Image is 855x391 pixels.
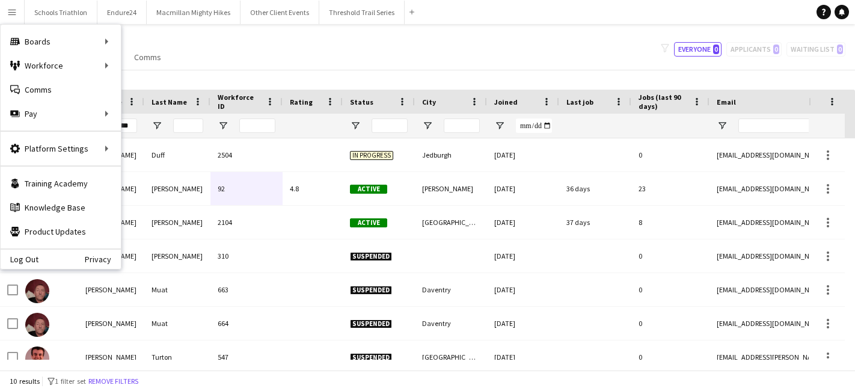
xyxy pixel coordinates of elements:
span: Active [350,185,387,194]
div: 664 [210,307,283,340]
div: Jedburgh [415,138,487,171]
div: [PERSON_NAME] [78,340,144,374]
div: Workforce [1,54,121,78]
button: Other Client Events [241,1,319,24]
div: Daventry [415,307,487,340]
a: Comms [1,78,121,102]
span: 0 [713,45,719,54]
div: 92 [210,172,283,205]
button: Open Filter Menu [494,120,505,131]
span: Suspended [350,286,392,295]
button: Threshold Trail Series [319,1,405,24]
input: Status Filter Input [372,119,408,133]
a: Comms [129,49,166,65]
div: 0 [631,340,709,374]
div: [DATE] [487,307,559,340]
button: Schools Triathlon [25,1,97,24]
button: Everyone0 [674,42,722,57]
button: Open Filter Menu [218,120,228,131]
div: 310 [210,239,283,272]
div: [DATE] [487,172,559,205]
div: [GEOGRAPHIC_DATA] [415,340,487,374]
span: City [422,97,436,106]
div: [DATE] [487,340,559,374]
span: Active [350,218,387,227]
button: Open Filter Menu [152,120,162,131]
input: City Filter Input [444,119,480,133]
div: Duff [144,138,210,171]
span: In progress [350,151,393,160]
span: Last Name [152,97,187,106]
span: Email [717,97,736,106]
div: [PERSON_NAME] [144,206,210,239]
div: [DATE] [487,138,559,171]
div: 0 [631,138,709,171]
span: Last job [566,97,593,106]
div: 37 days [559,206,631,239]
button: Endure24 [97,1,147,24]
div: [PERSON_NAME] [144,172,210,205]
div: [PERSON_NAME] [78,273,144,306]
span: 1 filter set [55,377,86,386]
div: 663 [210,273,283,306]
div: Muat [144,273,210,306]
span: Status [350,97,373,106]
input: Joined Filter Input [516,119,552,133]
button: Open Filter Menu [350,120,361,131]
div: Pay [1,102,121,126]
img: Robert Turton [25,346,49,371]
div: [DATE] [487,239,559,272]
span: Comms [134,52,161,63]
div: Platform Settings [1,137,121,161]
div: 0 [631,273,709,306]
input: Last Name Filter Input [173,119,203,133]
div: 0 [631,307,709,340]
div: 23 [631,172,709,205]
a: Product Updates [1,220,121,244]
div: [PERSON_NAME] [78,307,144,340]
div: 0 [631,239,709,272]
div: [DATE] [487,273,559,306]
div: Turton [144,340,210,374]
input: Workforce ID Filter Input [239,119,275,133]
div: Muat [144,307,210,340]
div: 4.8 [283,172,343,205]
div: 547 [210,340,283,374]
button: Open Filter Menu [422,120,433,131]
div: 2504 [210,138,283,171]
div: 8 [631,206,709,239]
div: Boards [1,29,121,54]
div: 2104 [210,206,283,239]
span: Jobs (last 90 days) [639,93,688,111]
button: Remove filters [86,375,141,388]
div: [PERSON_NAME] [144,239,210,272]
a: Training Academy [1,171,121,195]
div: [GEOGRAPHIC_DATA] [415,206,487,239]
a: Knowledge Base [1,195,121,220]
a: Log Out [1,254,38,264]
button: Open Filter Menu [717,120,728,131]
span: Suspended [350,353,392,362]
img: Robert Muat [25,279,49,303]
div: Daventry [415,273,487,306]
span: Rating [290,97,313,106]
img: Robert Muat [25,313,49,337]
span: Suspended [350,319,392,328]
div: 36 days [559,172,631,205]
div: [PERSON_NAME] [415,172,487,205]
button: Macmillan Mighty Hikes [147,1,241,24]
span: Workforce ID [218,93,261,111]
div: [DATE] [487,206,559,239]
a: Privacy [85,254,121,264]
span: Suspended [350,252,392,261]
span: Joined [494,97,518,106]
input: First Name Filter Input [107,119,137,133]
